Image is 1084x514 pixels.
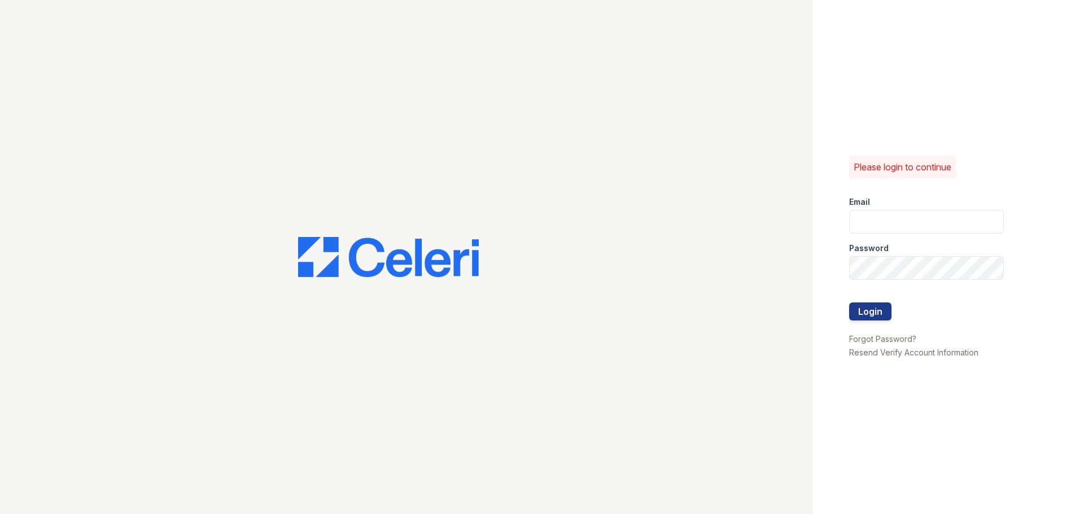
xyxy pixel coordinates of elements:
label: Email [849,196,870,208]
a: Resend Verify Account Information [849,348,978,357]
p: Please login to continue [854,160,951,174]
button: Login [849,302,891,320]
a: Forgot Password? [849,334,916,344]
label: Password [849,243,889,254]
img: CE_Logo_Blue-a8612792a0a2168367f1c8372b55b34899dd931a85d93a1a3d3e32e68fde9ad4.png [298,237,479,278]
